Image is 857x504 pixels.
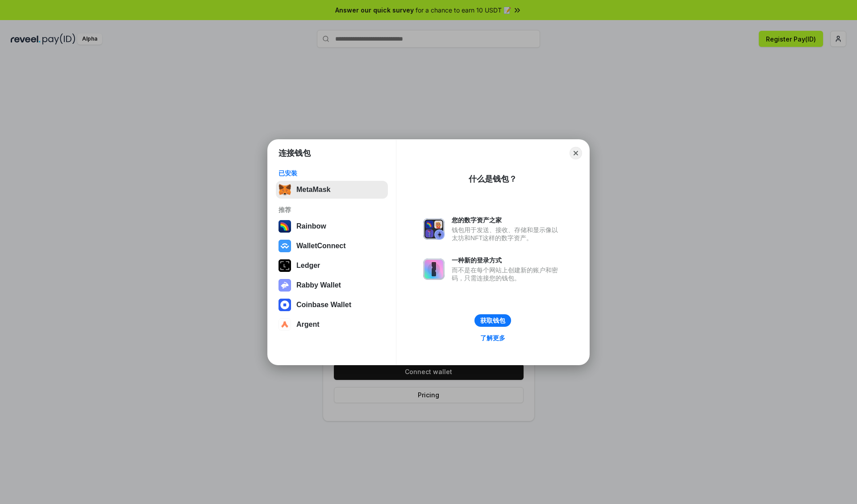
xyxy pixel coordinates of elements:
[276,237,388,255] button: WalletConnect
[279,318,291,331] img: svg+xml,%3Csvg%20width%3D%2228%22%20height%3D%2228%22%20viewBox%3D%220%200%2028%2028%22%20fill%3D...
[469,174,517,184] div: 什么是钱包？
[296,281,341,289] div: Rabby Wallet
[452,216,562,224] div: 您的数字资产之家
[570,147,582,159] button: Close
[276,296,388,314] button: Coinbase Wallet
[279,299,291,311] img: svg+xml,%3Csvg%20width%3D%2228%22%20height%3D%2228%22%20viewBox%3D%220%200%2028%2028%22%20fill%3D...
[452,266,562,282] div: 而不是在每个网站上创建新的账户和密码，只需连接您的钱包。
[480,317,505,325] div: 获取钱包
[474,314,511,327] button: 获取钱包
[279,240,291,252] img: svg+xml,%3Csvg%20width%3D%2228%22%20height%3D%2228%22%20viewBox%3D%220%200%2028%2028%22%20fill%3D...
[279,279,291,292] img: svg+xml,%3Csvg%20xmlns%3D%22http%3A%2F%2Fwww.w3.org%2F2000%2Fsvg%22%20fill%3D%22none%22%20viewBox...
[279,259,291,272] img: svg+xml,%3Csvg%20xmlns%3D%22http%3A%2F%2Fwww.w3.org%2F2000%2Fsvg%22%20width%3D%2228%22%20height%3...
[423,218,445,240] img: svg+xml,%3Csvg%20xmlns%3D%22http%3A%2F%2Fwww.w3.org%2F2000%2Fsvg%22%20fill%3D%22none%22%20viewBox...
[296,242,346,250] div: WalletConnect
[296,222,326,230] div: Rainbow
[279,148,311,158] h1: 连接钱包
[279,169,385,177] div: 已安装
[296,186,330,194] div: MetaMask
[475,332,511,344] a: 了解更多
[452,226,562,242] div: 钱包用于发送、接收、存储和显示像以太坊和NFT这样的数字资产。
[276,316,388,333] button: Argent
[423,258,445,280] img: svg+xml,%3Csvg%20xmlns%3D%22http%3A%2F%2Fwww.w3.org%2F2000%2Fsvg%22%20fill%3D%22none%22%20viewBox...
[296,321,320,329] div: Argent
[296,262,320,270] div: Ledger
[276,181,388,199] button: MetaMask
[279,206,385,214] div: 推荐
[296,301,351,309] div: Coinbase Wallet
[452,256,562,264] div: 一种新的登录方式
[276,217,388,235] button: Rainbow
[276,276,388,294] button: Rabby Wallet
[480,334,505,342] div: 了解更多
[279,220,291,233] img: svg+xml,%3Csvg%20width%3D%22120%22%20height%3D%22120%22%20viewBox%3D%220%200%20120%20120%22%20fil...
[279,183,291,196] img: svg+xml,%3Csvg%20fill%3D%22none%22%20height%3D%2233%22%20viewBox%3D%220%200%2035%2033%22%20width%...
[276,257,388,275] button: Ledger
